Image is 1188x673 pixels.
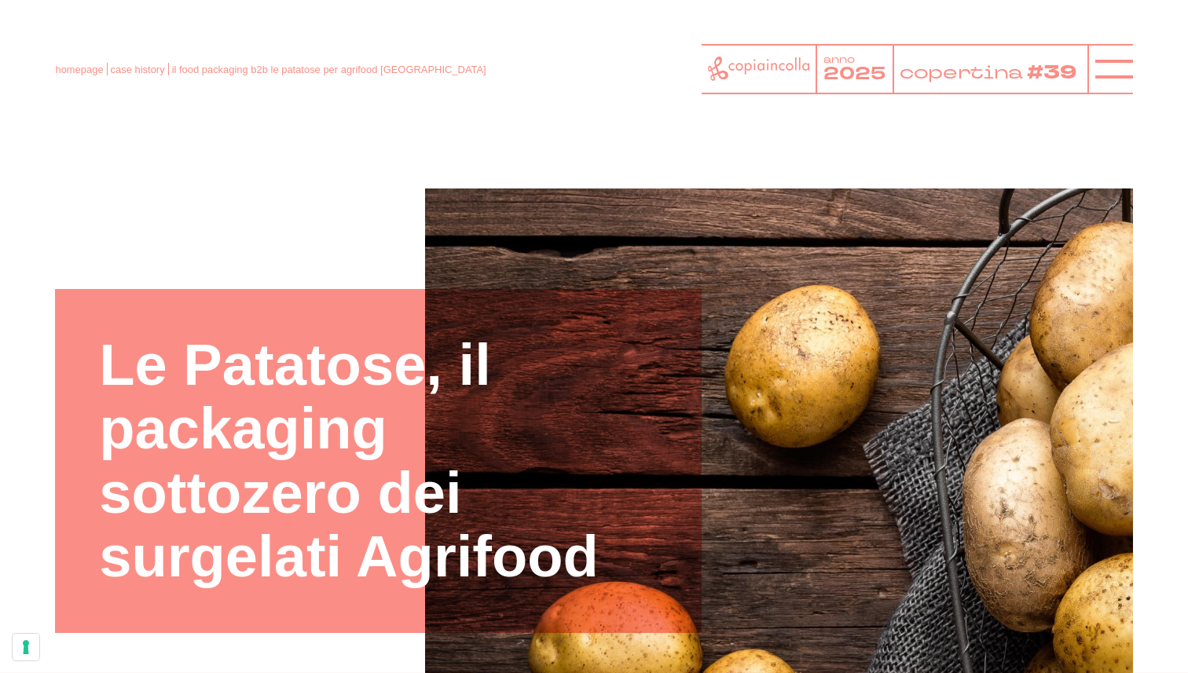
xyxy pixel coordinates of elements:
a: case history [111,64,165,75]
tspan: anno [823,53,855,67]
span: il food packaging b2b le patatose per agrifood [GEOGRAPHIC_DATA] [172,64,486,75]
a: homepage [55,64,103,75]
button: Le tue preferenze relative al consenso per le tecnologie di tracciamento [13,634,39,660]
h1: Le Patatose, il packaging sottozero dei surgelati Agrifood [99,333,658,589]
tspan: 2025 [823,62,885,86]
tspan: #39 [1029,59,1080,86]
tspan: copertina [900,60,1025,84]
